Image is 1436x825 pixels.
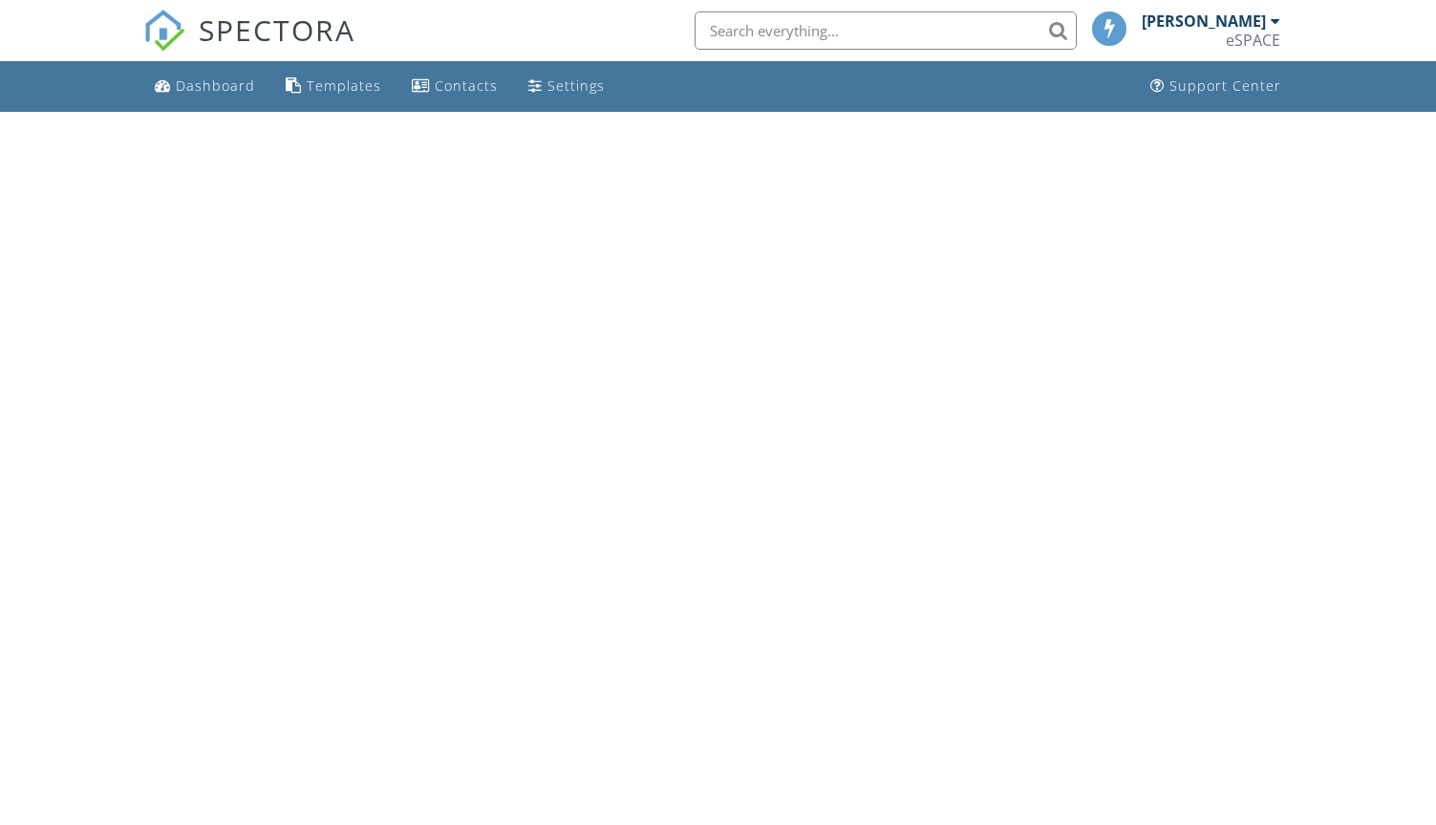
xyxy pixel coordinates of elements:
[176,76,255,95] div: Dashboard
[307,76,381,95] div: Templates
[1143,69,1289,104] a: Support Center
[1226,31,1280,50] div: eSPACE
[143,26,355,66] a: SPECTORA
[521,69,612,104] a: Settings
[143,10,185,52] img: The Best Home Inspection Software - Spectora
[695,11,1077,50] input: Search everything...
[1142,11,1266,31] div: [PERSON_NAME]
[199,10,355,50] span: SPECTORA
[547,76,605,95] div: Settings
[147,69,263,104] a: Dashboard
[1169,76,1281,95] div: Support Center
[435,76,498,95] div: Contacts
[278,69,389,104] a: Templates
[404,69,505,104] a: Contacts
